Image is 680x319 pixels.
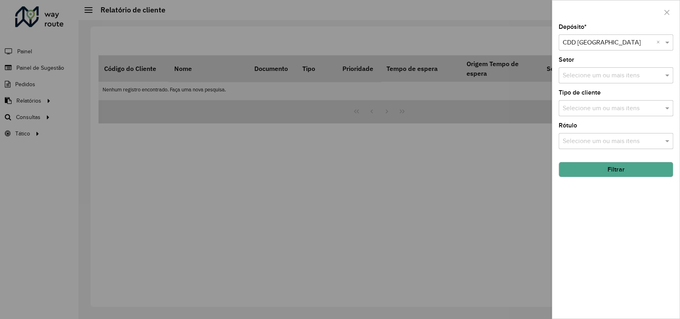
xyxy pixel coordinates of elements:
label: Rótulo [559,121,577,130]
span: Clear all [656,38,663,47]
label: Setor [559,55,574,65]
label: Tipo de cliente [559,88,601,97]
button: Filtrar [559,162,673,177]
label: Depósito [559,22,587,32]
